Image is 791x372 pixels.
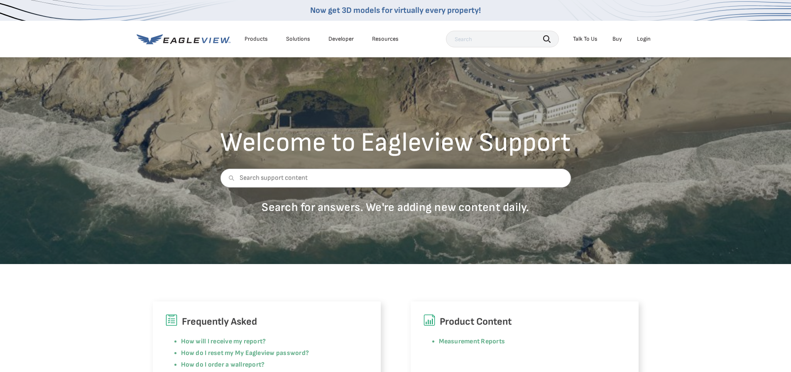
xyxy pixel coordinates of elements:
div: Products [245,35,268,43]
p: Search for answers. We're adding new content daily. [220,200,571,215]
input: Search [446,31,559,47]
h6: Product Content [423,314,626,330]
a: ? [261,361,264,369]
a: How will I receive my report? [181,338,266,345]
div: Resources [372,35,399,43]
input: Search support content [220,169,571,188]
a: Buy [612,35,622,43]
h2: Welcome to Eagleview Support [220,130,571,156]
a: Developer [328,35,354,43]
a: How do I reset my My Eagleview password? [181,349,309,357]
a: Measurement Reports [439,338,505,345]
h6: Frequently Asked [165,314,368,330]
a: report [242,361,261,369]
div: Solutions [286,35,310,43]
a: Now get 3D models for virtually every property! [310,5,481,15]
a: How do I order a wall [181,361,242,369]
div: Login [637,35,651,43]
div: Talk To Us [573,35,598,43]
